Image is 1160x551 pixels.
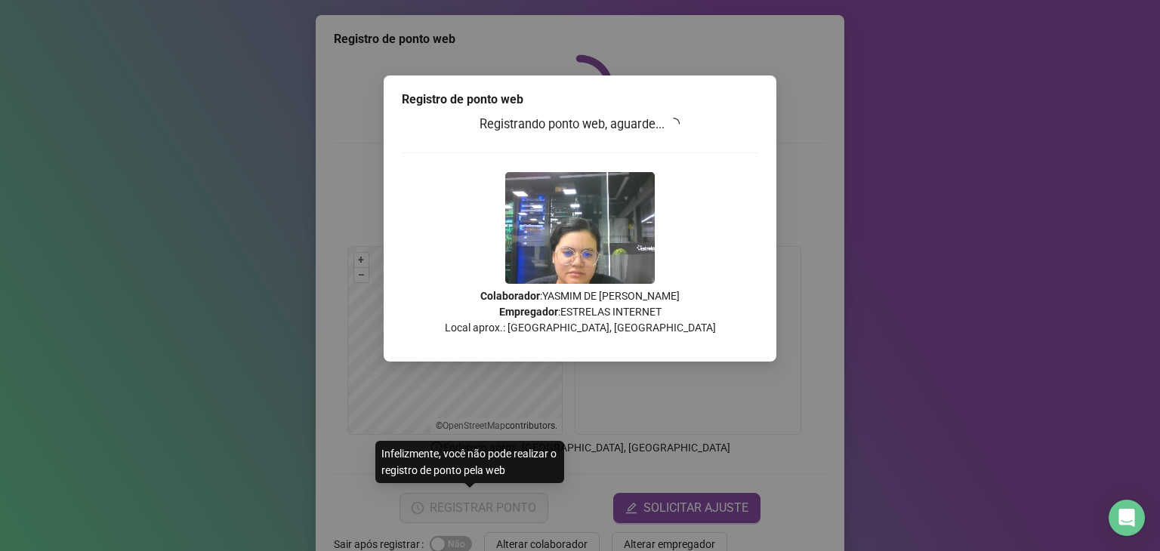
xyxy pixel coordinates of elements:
[499,306,558,318] strong: Empregador
[402,288,758,336] p: : YASMIM DE [PERSON_NAME] : ESTRELAS INTERNET Local aprox.: [GEOGRAPHIC_DATA], [GEOGRAPHIC_DATA]
[480,290,540,302] strong: Colaborador
[668,118,680,130] span: loading
[402,91,758,109] div: Registro de ponto web
[375,441,564,483] div: Infelizmente, você não pode realizar o registro de ponto pela web
[505,172,655,284] img: Z
[1109,500,1145,536] div: Open Intercom Messenger
[402,115,758,134] h3: Registrando ponto web, aguarde...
